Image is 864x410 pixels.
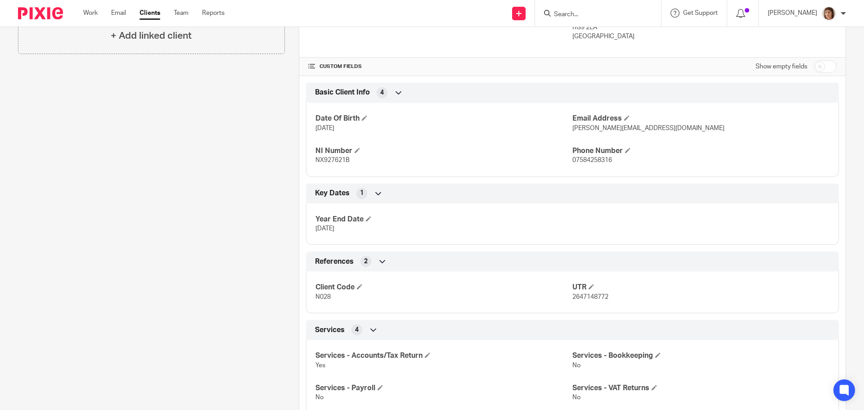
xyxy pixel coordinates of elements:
[572,383,829,393] h4: Services - VAT Returns
[572,157,612,163] span: 07584258316
[139,9,160,18] a: Clients
[315,351,572,360] h4: Services - Accounts/Tax Return
[315,294,331,300] span: N028
[83,9,98,18] a: Work
[380,88,384,97] span: 4
[360,189,364,198] span: 1
[315,88,370,97] span: Basic Client Info
[18,7,63,19] img: Pixie
[315,225,334,232] span: [DATE]
[572,351,829,360] h4: Services - Bookkeeping
[683,10,718,16] span: Get Support
[315,362,325,369] span: Yes
[768,9,817,18] p: [PERSON_NAME]
[572,394,580,401] span: No
[572,125,724,131] span: [PERSON_NAME][EMAIL_ADDRESS][DOMAIN_NAME]
[572,114,829,123] h4: Email Address
[364,257,368,266] span: 2
[315,125,334,131] span: [DATE]
[308,63,572,70] h4: CUSTOM FIELDS
[315,114,572,123] h4: Date Of Birth
[315,283,572,292] h4: Client Code
[355,325,359,334] span: 4
[572,283,829,292] h4: UTR
[315,215,572,224] h4: Year End Date
[111,29,192,43] h4: + Add linked client
[315,189,350,198] span: Key Dates
[756,62,807,71] label: Show empty fields
[174,9,189,18] a: Team
[315,325,345,335] span: Services
[315,383,572,393] h4: Services - Payroll
[572,23,837,32] p: RG9 2EA
[572,362,580,369] span: No
[553,11,634,19] input: Search
[572,294,608,300] span: 2647148772
[315,146,572,156] h4: NI Number
[202,9,225,18] a: Reports
[572,146,829,156] h4: Phone Number
[822,6,836,21] img: Pixie%204.jpg
[572,32,837,41] p: [GEOGRAPHIC_DATA]
[111,9,126,18] a: Email
[315,257,354,266] span: References
[315,157,350,163] span: NX927621B
[315,394,324,401] span: No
